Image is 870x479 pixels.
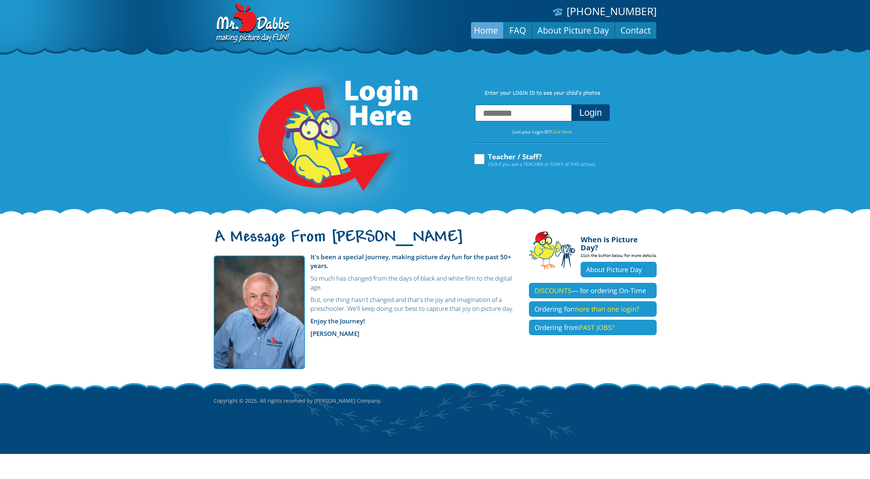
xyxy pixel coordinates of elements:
[230,61,419,216] img: Login Here
[581,262,657,277] a: About Picture Day
[534,286,571,295] span: DISCOUNTS
[529,283,657,298] a: DISCOUNTS— for ordering On-Time
[532,21,615,39] a: About Picture Day
[571,104,609,121] button: Login
[467,90,618,98] p: Enter your LOGIN ID to see your child’s photos
[488,160,596,168] span: Click if you are a TEACHER or STAFF at THIS school.
[310,329,360,338] strong: [PERSON_NAME]
[214,382,657,420] p: Copyright © 2025. All rights reserved by [PERSON_NAME] Company.
[214,274,518,292] p: So much has changed from the days of black and white film to the digital age.
[615,21,656,39] a: Contact
[214,4,290,45] img: Dabbs Company
[573,305,639,313] span: more than one login?
[504,21,532,39] a: FAQ
[214,256,305,369] img: Mr. Dabbs
[567,4,657,18] a: [PHONE_NUMBER]
[467,128,618,136] p: Lost your Login ID?
[579,323,615,332] span: PAST JOBS?
[581,231,657,252] h4: When is Picture Day?
[529,301,657,317] a: Ordering formore than one login?
[473,153,596,167] label: Teacher / Staff?
[581,252,657,262] p: Click the button below for more details.
[468,21,503,39] a: Home
[214,234,518,250] h1: A Message From [PERSON_NAME]
[529,320,657,335] a: Ordering fromPAST JOBS?
[551,129,573,135] a: Click Here.
[310,253,511,270] strong: It's been a special journey, making picture day fun for the past 50+ years.
[310,317,365,325] strong: Enjoy the Journey!
[214,295,518,313] p: But, one thing hasn't changed and that's the joy and imagination of a preschooler. We'll keep doi...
